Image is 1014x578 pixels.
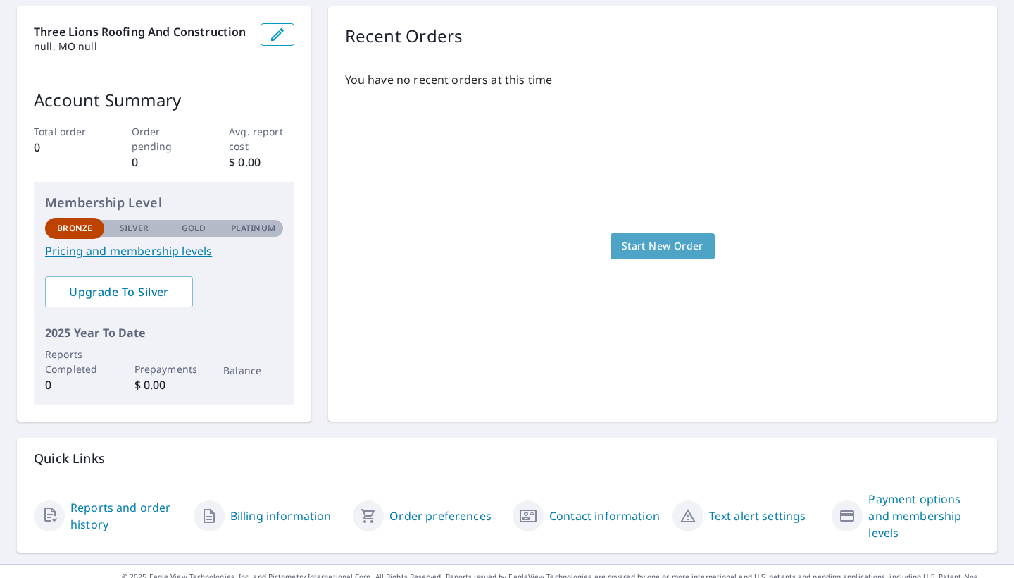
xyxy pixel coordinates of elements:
[45,347,104,376] p: Reports Completed
[868,491,980,541] a: Payment options and membership levels
[230,508,332,524] a: Billing information
[45,376,104,393] p: 0
[229,124,294,154] p: Avg. report cost
[132,154,196,171] p: 0
[611,233,715,259] a: Start New Order
[709,508,806,524] a: Text alert settings
[549,508,660,524] a: Contact information
[134,362,194,376] p: Prepayments
[132,124,196,154] p: Order pending
[182,222,206,235] p: Gold
[223,363,282,378] p: Balance
[34,87,294,113] p: Account Summary
[70,499,182,533] a: Reports and order history
[45,276,193,307] a: Upgrade To Silver
[229,154,294,171] p: $ 0.00
[34,23,249,40] p: Three Lions Roofing And Construction
[622,238,703,255] span: Start New Order
[345,23,463,49] p: Recent Orders
[34,40,249,53] p: null, MO null
[34,139,99,156] p: 0
[56,284,182,300] span: Upgrade To Silver
[120,222,149,235] p: Silver
[34,450,980,467] p: Quick Links
[389,508,492,524] a: Order preferences
[231,222,275,235] p: Platinum
[345,71,980,88] p: You have no recent orders at this time
[45,324,283,341] p: 2025 Year To Date
[45,242,283,259] a: Pricing and membership levels
[134,376,194,393] p: $ 0.00
[45,193,283,212] p: Membership Level
[34,124,99,139] p: Total order
[57,222,92,235] p: Bronze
